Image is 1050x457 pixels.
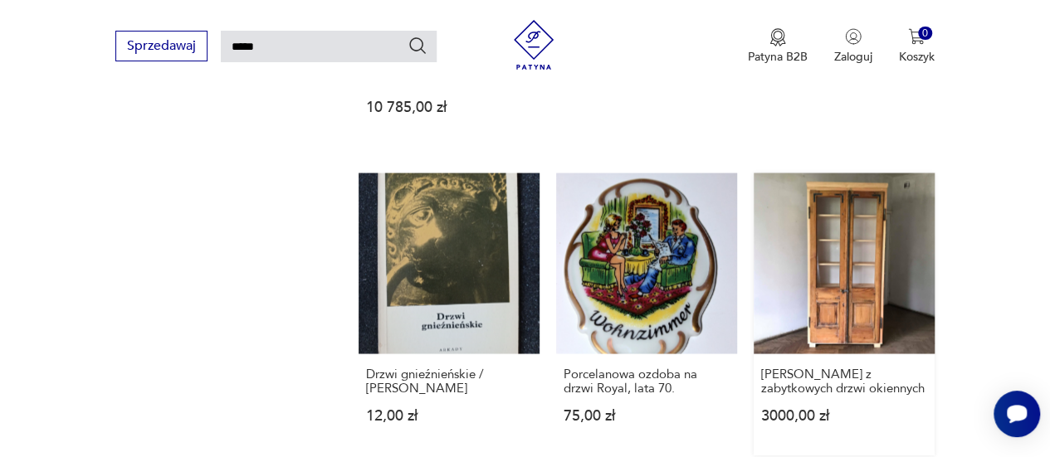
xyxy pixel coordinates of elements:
button: Szukaj [408,36,427,56]
p: 10 785,00 zł [366,100,532,114]
p: 75,00 zł [564,408,730,422]
img: Ikona koszyka [908,28,925,45]
button: Patyna B2B [748,28,808,65]
a: Porcelanowa ozdoba na drzwi Royal, lata 70.Porcelanowa ozdoba na drzwi Royal, lata 70.75,00 zł [556,173,737,455]
a: Drzwi gnieźnieńskie / Jacek WierzbickiDrzwi gnieźnieńskie / [PERSON_NAME]12,00 zł [359,173,540,455]
h3: Drzwi gnieźnieńskie / [PERSON_NAME] [366,367,532,395]
img: Ikona medalu [769,28,786,46]
h3: [PERSON_NAME] z zabytkowych drzwi okiennych [761,367,927,395]
iframe: Smartsupp widget button [994,391,1040,437]
p: Koszyk [899,49,935,65]
p: Zaloguj [834,49,872,65]
div: 0 [918,27,932,41]
p: 12,00 zł [366,408,532,422]
p: 3000,00 zł [761,408,927,422]
a: Witryna stworzona z zabytkowych drzwi okiennych[PERSON_NAME] z zabytkowych drzwi okiennych3000,00 zł [754,173,935,455]
img: Patyna - sklep z meblami i dekoracjami vintage [509,20,559,70]
button: 0Koszyk [899,28,935,65]
img: Ikonka użytkownika [845,28,862,45]
p: Patyna B2B [748,49,808,65]
a: Ikona medaluPatyna B2B [748,28,808,65]
button: Sprzedawaj [115,31,208,61]
a: Sprzedawaj [115,41,208,53]
button: Zaloguj [834,28,872,65]
h3: Porcelanowa ozdoba na drzwi Royal, lata 70. [564,367,730,395]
